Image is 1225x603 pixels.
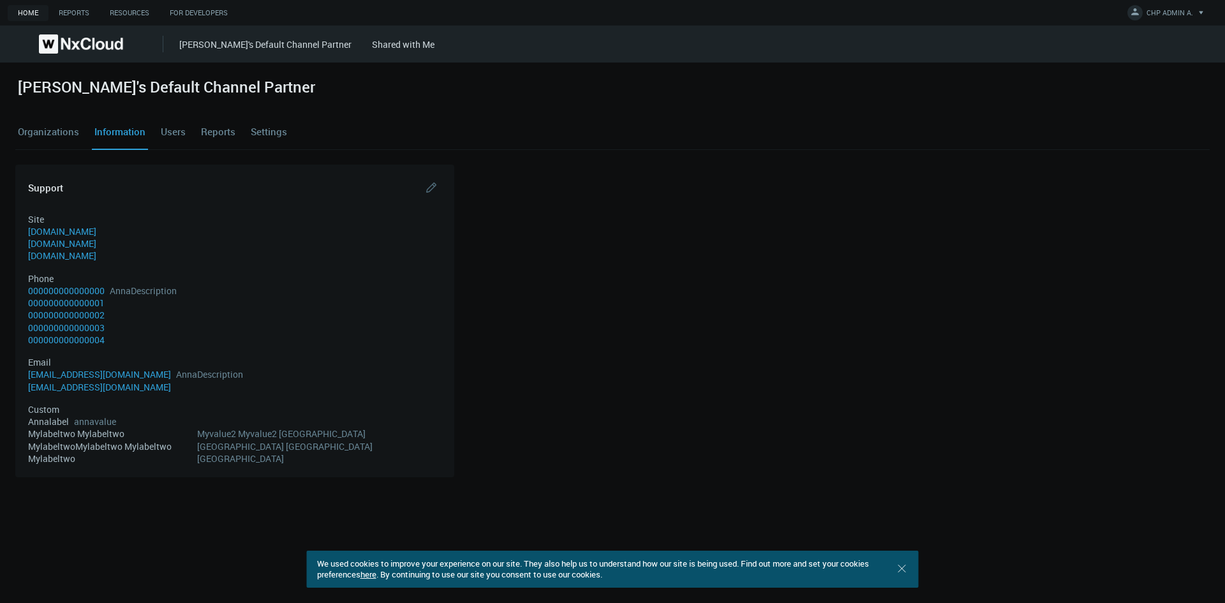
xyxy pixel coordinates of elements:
[28,428,192,465] span: Mylabeltwo Mylabeltwo MylabeltwoMylabeltwo Mylabeltwo Mylabeltwo
[28,297,105,309] a: 000000000000001
[28,213,44,225] span: Site
[28,334,105,346] a: 000000000000004
[28,285,105,297] a: 000000000000000
[28,309,105,321] a: 000000000000002
[28,177,442,198] h4: Support
[28,225,96,237] a: [DOMAIN_NAME]
[372,38,434,50] a: Shared with Me
[28,322,105,334] a: 000000000000003
[197,428,442,465] span: Myvalue2 Myvalue2 [GEOGRAPHIC_DATA] [GEOGRAPHIC_DATA] [GEOGRAPHIC_DATA] [GEOGRAPHIC_DATA]
[28,381,171,393] a: [EMAIL_ADDRESS][DOMAIN_NAME]
[28,368,171,380] a: [EMAIL_ADDRESS][DOMAIN_NAME]
[15,115,82,149] a: Organizations
[198,115,238,149] a: Reports
[74,415,116,428] span: annavalue
[28,249,96,262] a: [DOMAIN_NAME]
[39,34,123,54] img: Nx Cloud logo
[1147,8,1193,22] span: CHP ADMIN A.
[92,115,148,149] a: Information
[179,38,352,50] a: [PERSON_NAME]'s Default Channel Partner
[158,115,188,149] a: Users
[248,115,290,149] a: Settings
[317,558,869,580] span: We used cookies to improve your experience on our site. They also help us to understand how our s...
[28,415,69,428] span: Annalabel
[28,237,96,249] a: [DOMAIN_NAME]
[110,285,177,297] span: AnnaDescription
[28,272,54,285] span: Phone
[28,356,51,368] span: Email
[376,569,602,580] span: . By continuing to use our site you consent to use our cookies.
[18,78,315,96] h2: [PERSON_NAME]'s Default Channel Partner
[28,403,59,415] span: Custom
[100,5,160,21] a: Resources
[176,368,243,380] span: AnnaDescription
[360,569,376,580] a: here
[8,5,48,21] a: Home
[48,5,100,21] a: Reports
[160,5,238,21] a: For Developers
